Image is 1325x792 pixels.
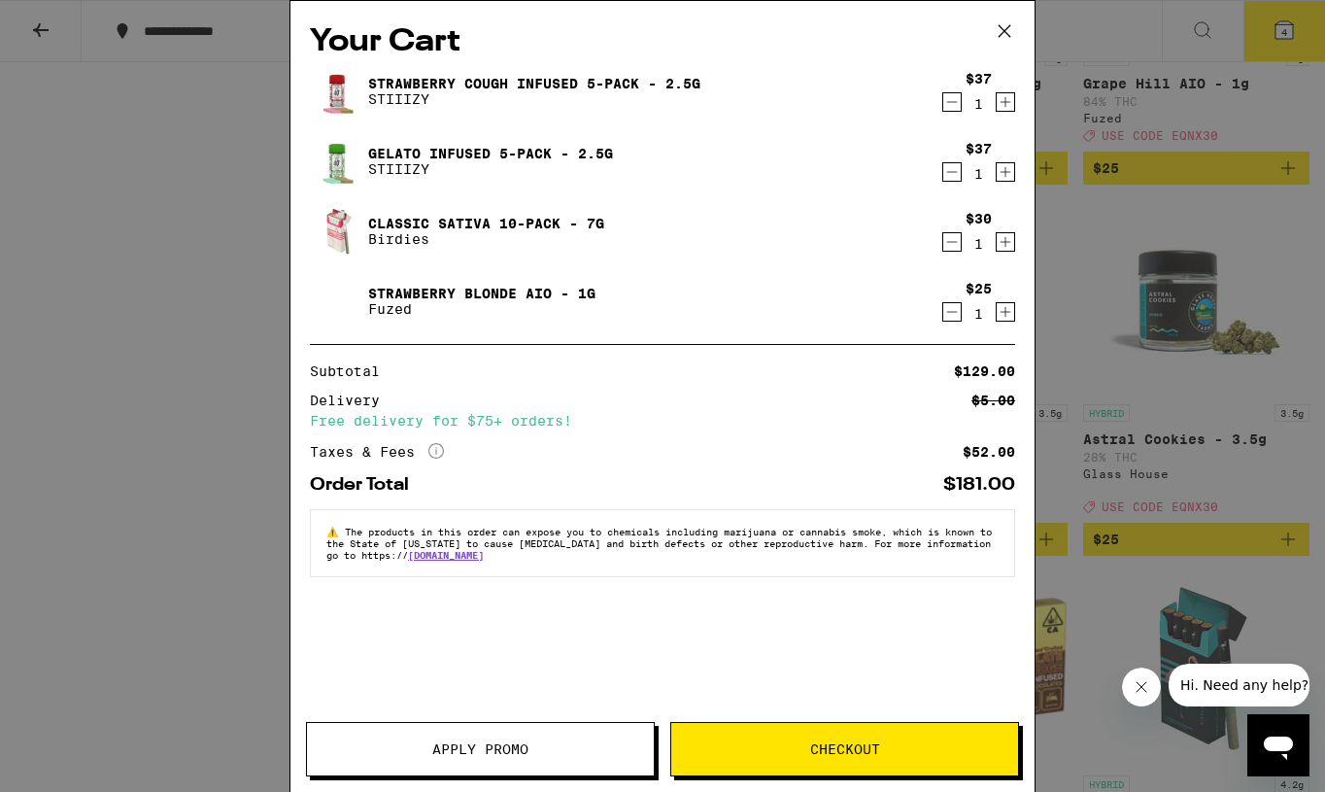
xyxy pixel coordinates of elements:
button: Decrement [942,302,962,322]
a: Classic Sativa 10-Pack - 7g [368,216,604,231]
div: 1 [966,236,992,252]
div: $52.00 [963,445,1015,459]
img: Classic Sativa 10-Pack - 7g [310,204,364,258]
button: Checkout [670,722,1019,776]
iframe: Button to launch messaging window [1247,714,1309,776]
a: Strawberry Blonde AIO - 1g [368,286,595,301]
img: Strawberry Cough Infused 5-Pack - 2.5g [310,64,364,119]
iframe: Message from company [1169,664,1309,706]
div: $181.00 [943,476,1015,494]
button: Increment [996,92,1015,112]
span: The products in this order can expose you to chemicals including marijuana or cannabis smoke, whi... [326,526,992,561]
p: STIIIZY [368,91,700,107]
img: Strawberry Blonde AIO - 1g [310,274,364,328]
span: Checkout [810,742,880,756]
div: Free delivery for $75+ orders! [310,414,1015,428]
button: Increment [996,302,1015,322]
a: [DOMAIN_NAME] [408,549,484,561]
div: $129.00 [954,364,1015,378]
div: Order Total [310,476,423,494]
button: Decrement [942,162,962,182]
p: Birdies [368,231,604,247]
div: 1 [966,306,992,322]
div: 1 [966,96,992,112]
div: $25 [966,281,992,296]
button: Increment [996,232,1015,252]
div: Delivery [310,394,393,407]
img: Gelato Infused 5-Pack - 2.5g [310,134,364,189]
p: STIIIZY [368,161,613,177]
iframe: Close message [1122,668,1161,706]
p: Fuzed [368,301,595,317]
div: 1 [966,166,992,182]
span: Apply Promo [432,742,528,756]
h2: Your Cart [310,20,1015,64]
div: $5.00 [971,394,1015,407]
div: Subtotal [310,364,393,378]
div: $37 [966,141,992,156]
button: Decrement [942,92,962,112]
button: Apply Promo [306,722,655,776]
div: $30 [966,211,992,226]
button: Increment [996,162,1015,182]
a: Strawberry Cough Infused 5-Pack - 2.5g [368,76,700,91]
div: $37 [966,71,992,86]
div: Taxes & Fees [310,443,444,461]
a: Gelato Infused 5-Pack - 2.5g [368,146,613,161]
span: ⚠️ [326,526,345,537]
button: Decrement [942,232,962,252]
